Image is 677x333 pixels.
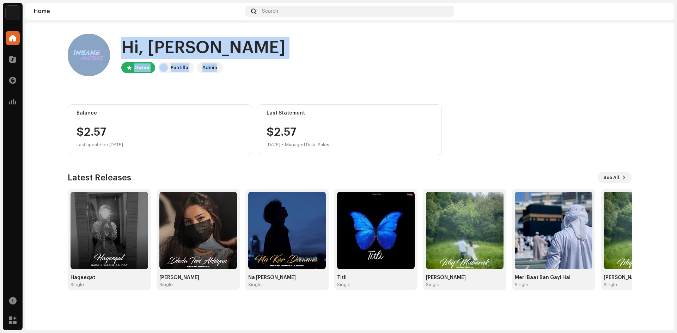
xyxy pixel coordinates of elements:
div: Balance [77,110,243,116]
div: Single [604,282,617,288]
div: Last Statement [267,110,433,116]
img: b9a177f9-4704-4475-ac6d-d793bbeaf5d5 [515,192,592,269]
img: 1dfcfd90-23ff-4766-b897-321aed7239f4 [248,192,326,269]
div: Single [71,282,84,288]
span: Search [262,8,278,14]
h3: Latest Releases [68,172,131,183]
re-o-card-value: Balance [68,104,252,155]
div: Single [515,282,528,288]
div: • [282,141,283,149]
img: 0003483d-5be2-4227-960d-8c954a80d00b [337,192,415,269]
re-o-card-value: Last Statement [258,104,442,155]
div: Home [34,8,243,14]
img: c7f1b3bb-105b-4361-8759-54e9a1e5b0d7 [159,192,237,269]
div: Puntilla [171,63,188,72]
span: See All [603,171,619,185]
div: Single [426,282,439,288]
img: 1b03dfd2-b48d-490c-8382-ec36dbac16be [654,6,666,17]
div: [PERSON_NAME] [426,275,504,280]
img: c8a18165-b316-4643-a83d-8dda21f7174b [71,192,148,269]
img: 1b03dfd2-b48d-490c-8382-ec36dbac16be [68,34,110,76]
img: a6437e74-8c8e-4f74-a1ce-131745af0155 [159,63,168,72]
div: Admin [202,63,217,72]
div: Managed Distr. Sales [285,141,329,149]
div: [PERSON_NAME] [159,275,237,280]
img: a659af50-0cb5-4f9b-a7b0-60b17d22e46f [426,192,504,269]
div: Last update on [DATE] [77,141,243,149]
div: Titli [337,275,415,280]
img: a6437e74-8c8e-4f74-a1ce-131745af0155 [6,6,20,20]
div: [DATE] [267,141,280,149]
div: Single [248,282,262,288]
div: Meri Baat Ban Gayi Hai [515,275,592,280]
div: Haqeeqat [71,275,148,280]
div: Na [PERSON_NAME] [248,275,326,280]
div: Owner [134,63,150,72]
button: See All [598,172,632,183]
div: Single [337,282,350,288]
div: Single [159,282,173,288]
div: Hi, [PERSON_NAME] [121,37,286,59]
